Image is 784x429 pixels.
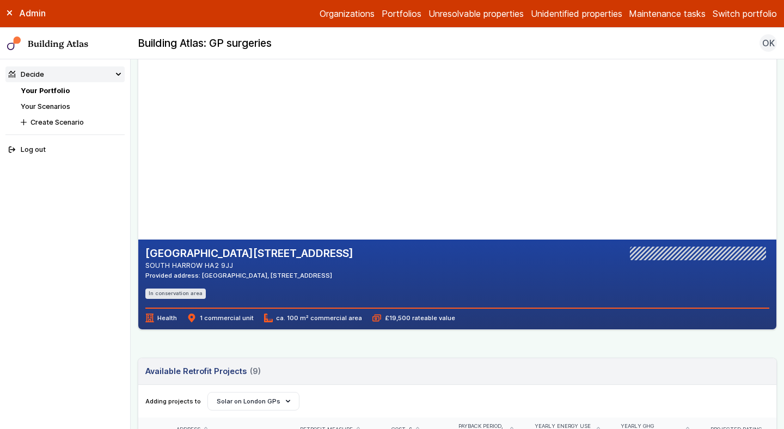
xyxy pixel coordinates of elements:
[382,7,421,20] a: Portfolios
[145,260,353,271] address: SOUTH HARROW HA2 9JJ
[17,114,125,130] button: Create Scenario
[372,314,455,322] span: £19,500 rateable value
[145,314,177,322] span: Health
[250,365,261,377] span: (9)
[9,69,44,79] div: Decide
[762,36,775,50] span: OK
[264,314,362,322] span: ca. 100 m² commercial area
[138,36,272,51] h2: Building Atlas: GP surgeries
[145,289,206,299] li: In conservation area
[5,66,125,82] summary: Decide
[428,7,524,20] a: Unresolvable properties
[5,142,125,158] button: Log out
[531,7,622,20] a: Unidentified properties
[145,397,201,406] span: Adding projects to
[629,7,706,20] a: Maintenance tasks
[21,102,70,111] a: Your Scenarios
[187,314,253,322] span: 1 commercial unit
[320,7,375,20] a: Organizations
[21,87,70,95] a: Your Portfolio
[207,392,299,410] button: Solar on London GPs
[145,247,353,261] h2: [GEOGRAPHIC_DATA][STREET_ADDRESS]
[145,365,261,377] h3: Available Retrofit Projects
[713,7,777,20] button: Switch portfolio
[145,271,353,280] div: Provided address: [GEOGRAPHIC_DATA], [STREET_ADDRESS]
[7,36,21,51] img: main-0bbd2752.svg
[759,34,777,52] button: OK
